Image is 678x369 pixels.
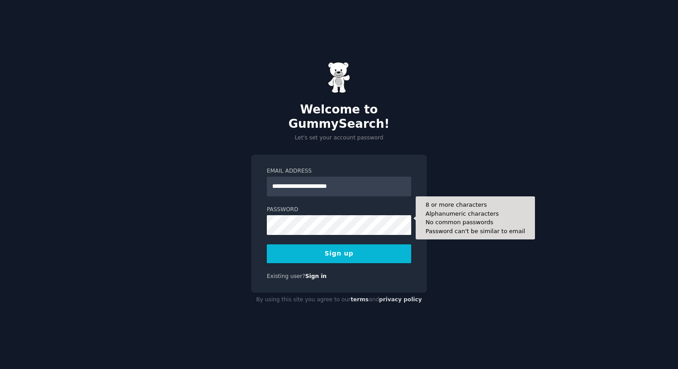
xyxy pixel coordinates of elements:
[351,296,369,303] a: terms
[267,244,411,263] button: Sign up
[328,62,350,93] img: Gummy Bear
[251,134,427,142] p: Let's set your account password
[267,206,411,214] label: Password
[251,103,427,131] h2: Welcome to GummySearch!
[305,273,327,279] a: Sign in
[251,293,427,307] div: By using this site you agree to our and
[379,296,422,303] a: privacy policy
[267,273,305,279] span: Existing user?
[267,167,411,175] label: Email Address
